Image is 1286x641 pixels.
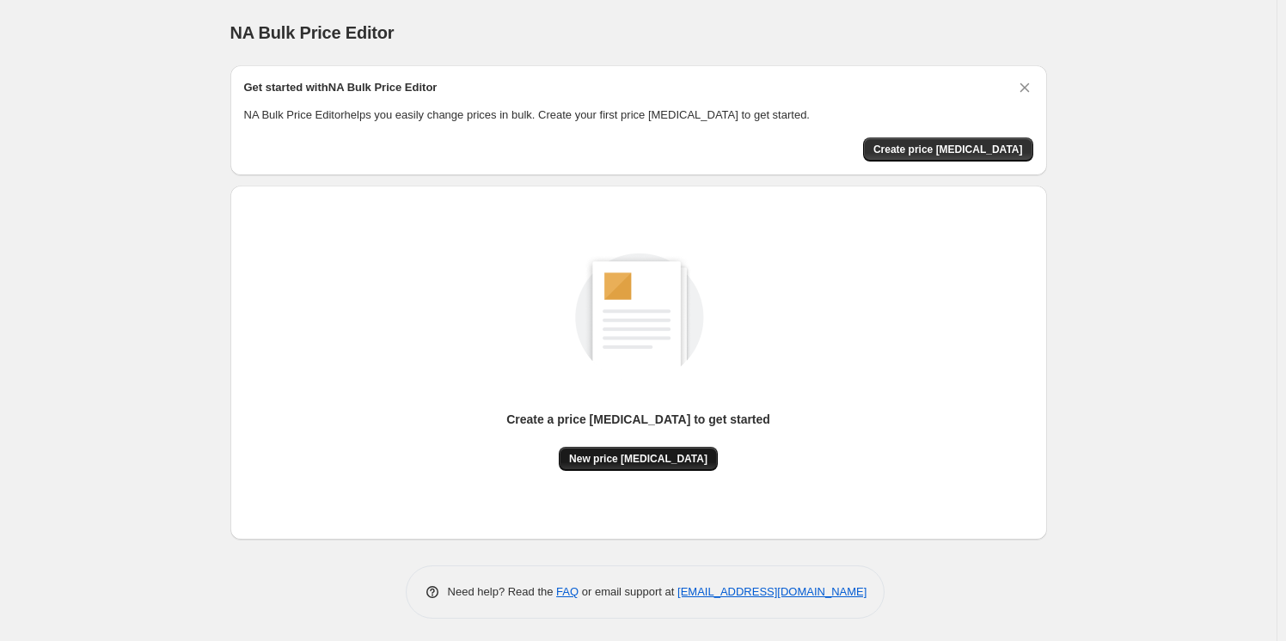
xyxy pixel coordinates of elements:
[569,452,707,466] span: New price [MEDICAL_DATA]
[244,107,1033,124] p: NA Bulk Price Editor helps you easily change prices in bulk. Create your first price [MEDICAL_DAT...
[579,585,677,598] span: or email support at
[677,585,867,598] a: [EMAIL_ADDRESS][DOMAIN_NAME]
[230,23,395,42] span: NA Bulk Price Editor
[448,585,557,598] span: Need help? Read the
[244,79,438,96] h2: Get started with NA Bulk Price Editor
[1016,79,1033,96] button: Dismiss card
[559,447,718,471] button: New price [MEDICAL_DATA]
[556,585,579,598] a: FAQ
[873,143,1023,156] span: Create price [MEDICAL_DATA]
[506,411,770,428] p: Create a price [MEDICAL_DATA] to get started
[863,137,1033,162] button: Create price change job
